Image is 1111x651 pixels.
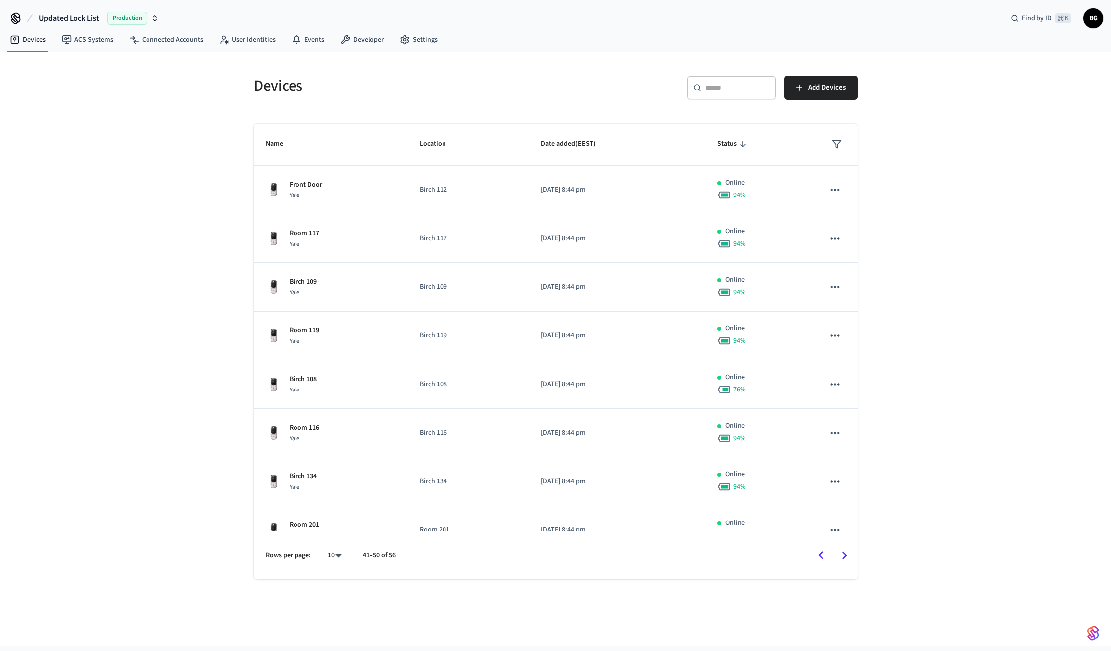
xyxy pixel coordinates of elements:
[541,136,609,152] span: Date added(EEST)
[290,240,299,248] span: Yale
[363,550,396,561] p: 41–50 of 56
[392,31,445,49] a: Settings
[725,469,745,480] p: Online
[1055,13,1071,23] span: ⌘ K
[784,76,858,100] button: Add Devices
[290,374,317,385] p: Birch 108
[290,386,299,394] span: Yale
[266,136,296,152] span: Name
[266,550,311,561] p: Rows per page:
[733,287,746,297] span: 94 %
[290,337,299,345] span: Yale
[266,425,282,441] img: Yale Assure Touchscreen Wifi Smart Lock, Satin Nickel, Front
[107,12,147,25] span: Production
[725,372,745,383] p: Online
[266,474,282,490] img: Yale Assure Touchscreen Wifi Smart Lock, Satin Nickel, Front
[290,277,317,287] p: Birch 109
[420,185,517,195] p: Birch 112
[290,434,299,443] span: Yale
[290,471,317,482] p: Birch 134
[733,530,746,540] span: 76 %
[420,330,517,341] p: Birch 119
[541,428,693,438] p: [DATE] 8:44 pm
[323,548,347,563] div: 10
[266,522,282,538] img: Yale Assure Touchscreen Wifi Smart Lock, Satin Nickel, Front
[266,377,282,392] img: Yale Assure Touchscreen Wifi Smart Lock, Satin Nickel, Front
[1022,13,1052,23] span: Find by ID
[810,544,833,567] button: Go to previous page
[420,379,517,390] p: Birch 108
[733,433,746,443] span: 94 %
[254,76,550,96] h5: Devices
[541,476,693,487] p: [DATE] 8:44 pm
[833,544,856,567] button: Go to next page
[733,190,746,200] span: 94 %
[725,178,745,188] p: Online
[1084,9,1102,27] span: BG
[733,482,746,492] span: 94 %
[541,233,693,244] p: [DATE] 8:44 pm
[541,525,693,535] p: [DATE] 8:44 pm
[290,325,319,336] p: Room 119
[266,279,282,295] img: Yale Assure Touchscreen Wifi Smart Lock, Satin Nickel, Front
[290,520,319,530] p: Room 201
[266,328,282,344] img: Yale Assure Touchscreen Wifi Smart Lock, Satin Nickel, Front
[54,31,121,49] a: ACS Systems
[290,288,299,297] span: Yale
[541,330,693,341] p: [DATE] 8:44 pm
[290,180,322,190] p: Front Door
[541,185,693,195] p: [DATE] 8:44 pm
[1083,8,1103,28] button: BG
[725,275,745,285] p: Online
[290,191,299,199] span: Yale
[733,239,746,249] span: 94 %
[717,136,749,152] span: Status
[290,423,319,433] p: Room 116
[725,226,745,237] p: Online
[1003,9,1079,27] div: Find by ID⌘ K
[733,385,746,394] span: 76 %
[420,428,517,438] p: Birch 116
[725,324,745,334] p: Online
[39,12,99,24] span: Updated Lock List
[284,31,332,49] a: Events
[290,228,319,239] p: Room 117
[266,231,282,247] img: Yale Assure Touchscreen Wifi Smart Lock, Satin Nickel, Front
[290,483,299,491] span: Yale
[541,379,693,390] p: [DATE] 8:44 pm
[2,31,54,49] a: Devices
[725,518,745,528] p: Online
[541,282,693,292] p: [DATE] 8:44 pm
[1087,625,1099,641] img: SeamLogoGradient.69752ec5.svg
[725,421,745,431] p: Online
[808,81,846,94] span: Add Devices
[420,525,517,535] p: Room 201
[420,136,459,152] span: Location
[420,476,517,487] p: Birch 134
[332,31,392,49] a: Developer
[420,233,517,244] p: Birch 117
[266,182,282,198] img: Yale Assure Touchscreen Wifi Smart Lock, Satin Nickel, Front
[121,31,211,49] a: Connected Accounts
[733,336,746,346] span: 94 %
[211,31,284,49] a: User Identities
[420,282,517,292] p: Birch 109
